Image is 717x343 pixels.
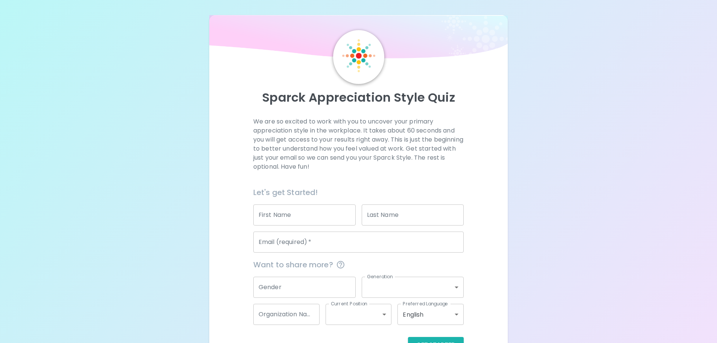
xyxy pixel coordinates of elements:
[253,186,464,198] h6: Let's get Started!
[342,39,375,72] img: Sparck Logo
[253,259,464,271] span: Want to share more?
[403,300,448,307] label: Preferred Language
[253,117,464,171] p: We are so excited to work with you to uncover your primary appreciation style in the workplace. I...
[397,304,464,325] div: English
[209,15,508,62] img: wave
[218,90,499,105] p: Sparck Appreciation Style Quiz
[336,260,345,269] svg: This information is completely confidential and only used for aggregated appreciation studies at ...
[367,273,393,280] label: Generation
[331,300,367,307] label: Current Position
